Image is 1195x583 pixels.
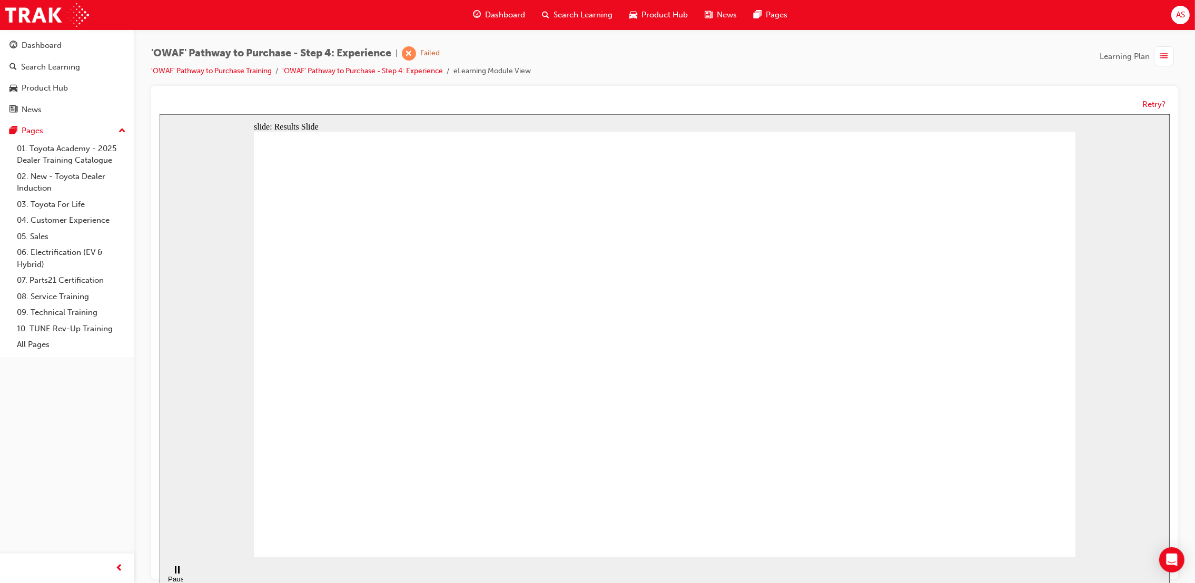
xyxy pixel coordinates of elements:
[22,104,42,116] div: News
[4,121,130,141] button: Pages
[151,66,272,75] a: 'OWAF' Pathway to Purchase Training
[4,57,130,77] a: Search Learning
[282,66,443,75] a: 'OWAF' Pathway to Purchase - Step 4: Experience
[13,212,130,229] a: 04. Customer Experience
[766,9,787,21] span: Pages
[1142,98,1166,111] button: Retry?
[13,304,130,321] a: 09. Technical Training
[1160,50,1168,63] span: list-icon
[402,46,416,61] span: learningRecordVerb_FAIL-icon
[717,9,737,21] span: News
[8,461,26,477] div: Pause (Ctrl+Alt+P)
[5,3,89,27] img: Trak
[22,125,43,137] div: Pages
[9,105,17,115] span: news-icon
[22,39,62,52] div: Dashboard
[485,9,525,21] span: Dashboard
[4,100,130,120] a: News
[542,8,549,22] span: search-icon
[9,84,17,93] span: car-icon
[1159,547,1184,572] div: Open Intercom Messenger
[396,47,398,60] span: |
[13,196,130,213] a: 03. Toyota For Life
[696,4,745,26] a: news-iconNews
[465,4,534,26] a: guage-iconDashboard
[13,337,130,353] a: All Pages
[420,48,440,58] div: Failed
[754,8,762,22] span: pages-icon
[13,272,130,289] a: 07. Parts21 Certification
[116,562,124,575] span: prev-icon
[13,289,130,305] a: 08. Service Training
[621,4,696,26] a: car-iconProduct Hub
[453,65,531,77] li: eLearning Module View
[13,321,130,337] a: 10. TUNE Rev-Up Training
[22,82,68,94] div: Product Hub
[1171,6,1190,24] button: AS
[4,78,130,98] a: Product Hub
[5,443,23,477] div: playback controls
[705,8,713,22] span: news-icon
[9,126,17,136] span: pages-icon
[151,47,391,60] span: 'OWAF' Pathway to Purchase - Step 4: Experience
[629,8,637,22] span: car-icon
[1100,46,1178,66] button: Learning Plan
[534,4,621,26] a: search-iconSearch Learning
[9,63,17,72] span: search-icon
[641,9,688,21] span: Product Hub
[1176,9,1185,21] span: AS
[13,244,130,272] a: 06. Electrification (EV & Hybrid)
[13,229,130,245] a: 05. Sales
[13,169,130,196] a: 02. New - Toyota Dealer Induction
[4,34,130,121] button: DashboardSearch LearningProduct HubNews
[4,36,130,55] a: Dashboard
[745,4,796,26] a: pages-iconPages
[21,61,80,73] div: Search Learning
[554,9,613,21] span: Search Learning
[1100,51,1150,63] span: Learning Plan
[118,124,126,138] span: up-icon
[9,41,17,51] span: guage-icon
[5,451,23,469] button: Pause (Ctrl+Alt+P)
[13,141,130,169] a: 01. Toyota Academy - 2025 Dealer Training Catalogue
[473,8,481,22] span: guage-icon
